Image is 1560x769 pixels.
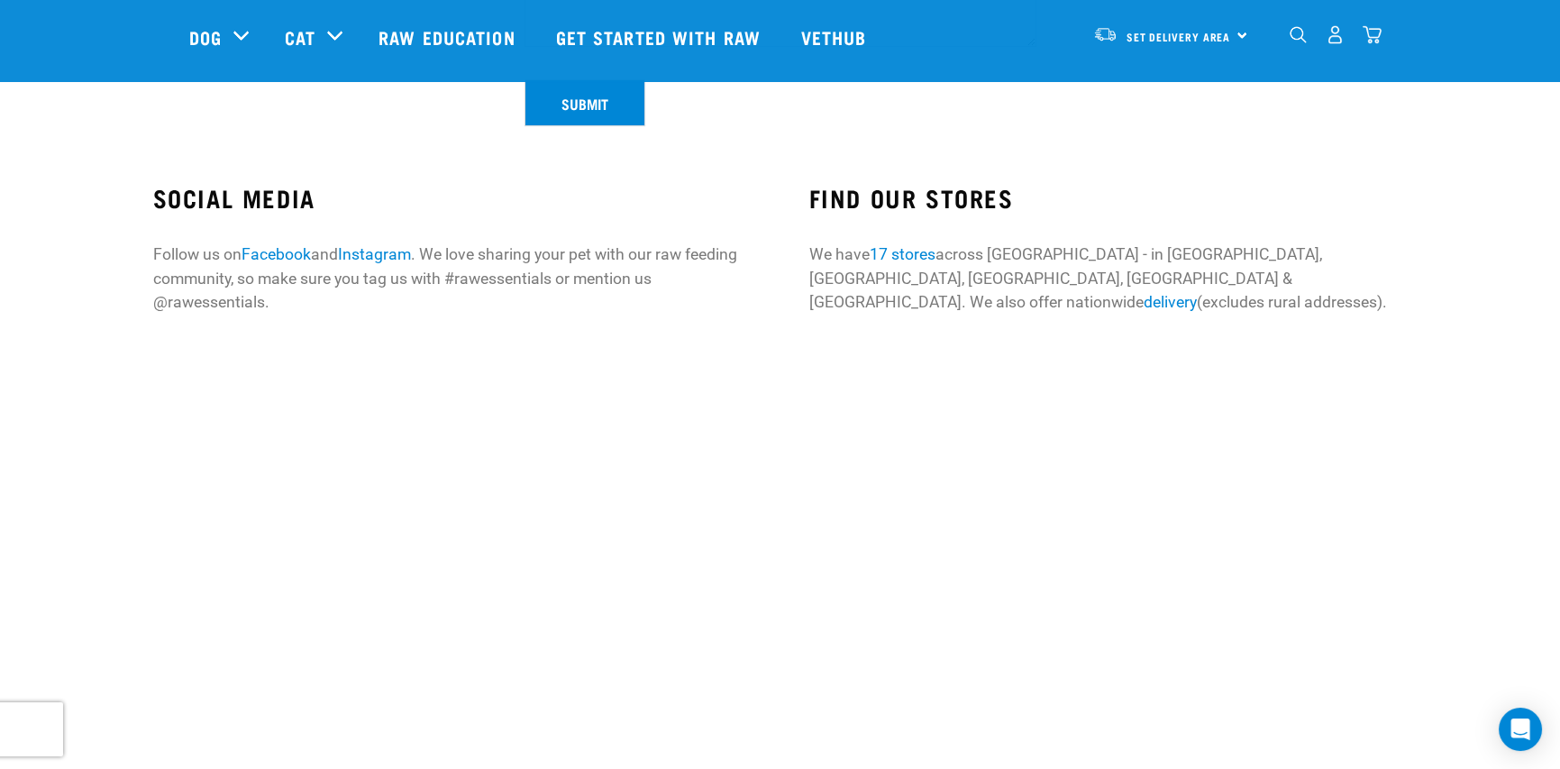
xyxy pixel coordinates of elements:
p: Follow us on and . We love sharing your pet with our raw feeding community, so make sure you tag ... [153,243,752,314]
p: We have across [GEOGRAPHIC_DATA] - in [GEOGRAPHIC_DATA], [GEOGRAPHIC_DATA], [GEOGRAPHIC_DATA], [G... [808,243,1407,314]
a: Raw Education [360,1,537,73]
button: Submit [525,79,645,126]
h3: FIND OUR STORES [808,184,1407,212]
a: 17 stores [869,245,935,263]
div: Open Intercom Messenger [1499,708,1542,751]
img: home-icon-1@2x.png [1290,26,1307,43]
a: Dog [189,23,222,50]
a: Facebook [242,245,311,263]
img: van-moving.png [1093,26,1118,42]
a: Get started with Raw [538,1,783,73]
a: Vethub [783,1,889,73]
a: delivery [1143,293,1196,311]
a: Instagram [338,245,411,263]
img: home-icon@2x.png [1363,25,1382,44]
h3: SOCIAL MEDIA [153,184,752,212]
span: Set Delivery Area [1127,33,1231,40]
a: Cat [285,23,315,50]
img: user.png [1326,25,1345,44]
